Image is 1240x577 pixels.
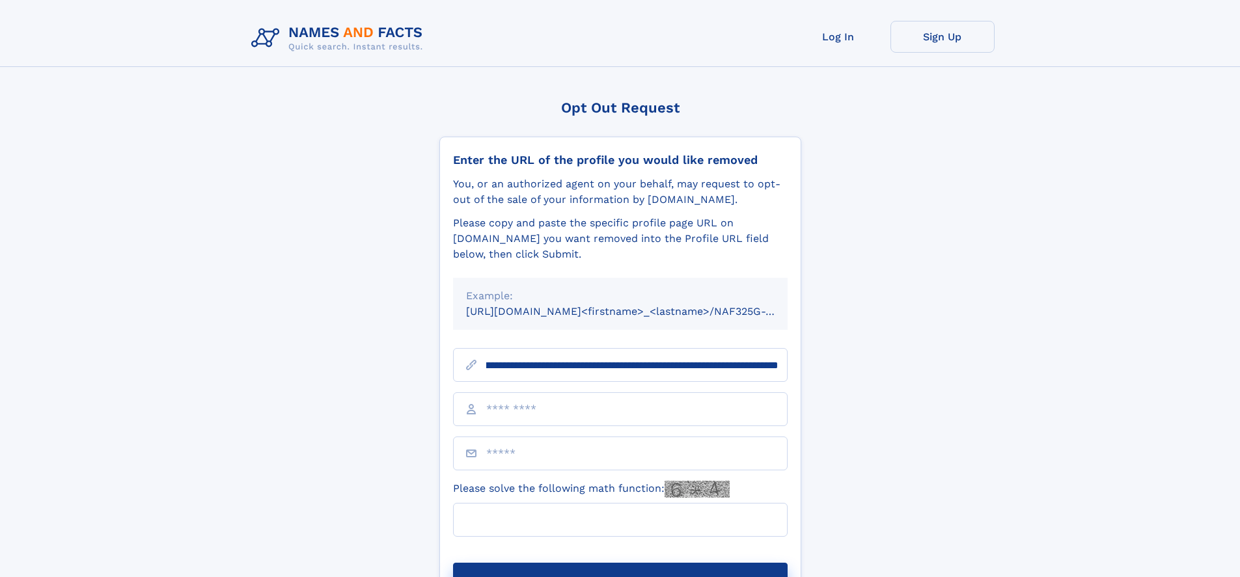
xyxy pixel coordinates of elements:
[466,305,812,317] small: [URL][DOMAIN_NAME]<firstname>_<lastname>/NAF325G-xxxxxxxx
[786,21,890,53] a: Log In
[453,481,730,498] label: Please solve the following math function:
[453,153,788,167] div: Enter the URL of the profile you would like removed
[453,215,788,262] div: Please copy and paste the specific profile page URL on [DOMAIN_NAME] you want removed into the Pr...
[246,21,434,56] img: Logo Names and Facts
[453,176,788,208] div: You, or an authorized agent on your behalf, may request to opt-out of the sale of your informatio...
[890,21,995,53] a: Sign Up
[439,100,801,116] div: Opt Out Request
[466,288,775,304] div: Example:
